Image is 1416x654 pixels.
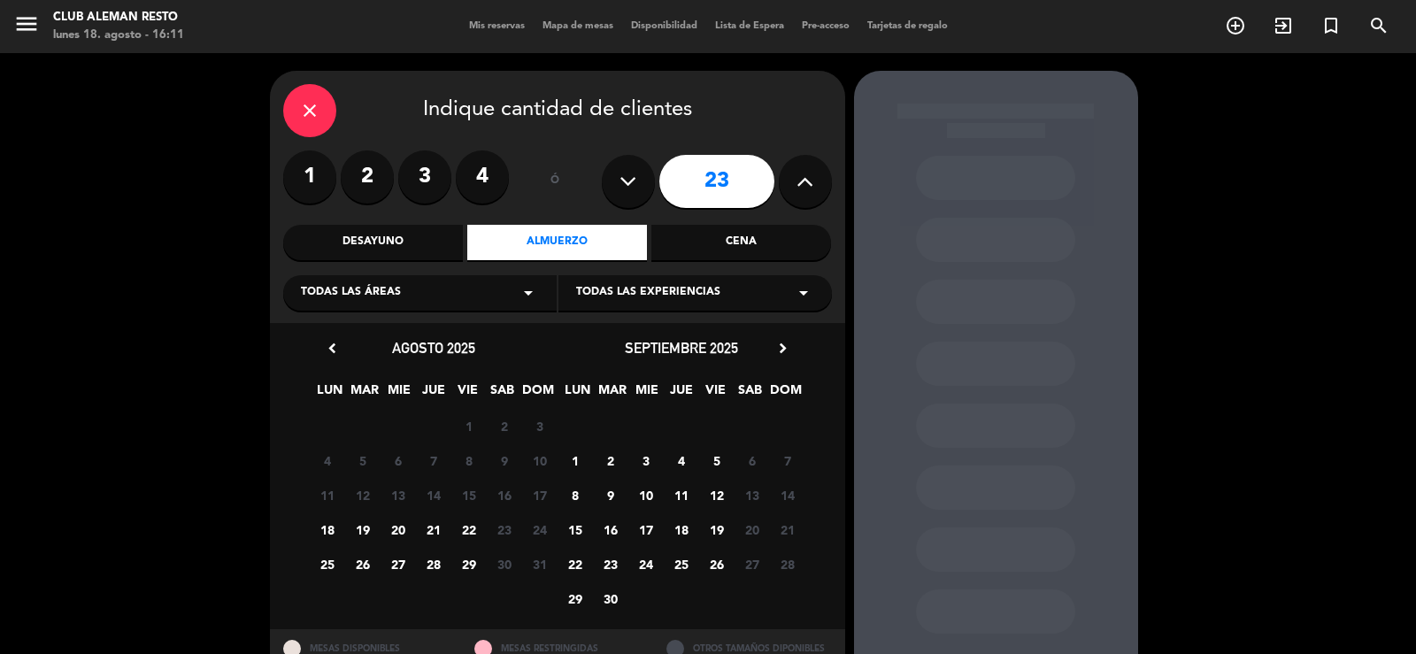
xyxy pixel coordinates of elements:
[666,380,696,409] span: JUE
[560,446,589,475] span: 1
[489,412,519,441] span: 2
[666,446,696,475] span: 4
[453,380,482,409] span: VIE
[312,550,342,579] span: 25
[631,550,660,579] span: 24
[454,515,483,544] span: 22
[702,515,731,544] span: 19
[456,150,509,204] label: 4
[301,284,401,302] span: Todas las áreas
[631,481,660,510] span: 10
[622,21,706,31] span: Disponibilidad
[525,446,554,475] span: 10
[315,380,344,409] span: LUN
[454,481,483,510] span: 15
[13,11,40,43] button: menu
[312,515,342,544] span: 18
[770,380,799,409] span: DOM
[454,446,483,475] span: 8
[596,515,625,544] span: 16
[383,515,412,544] span: 20
[312,481,342,510] span: 11
[460,21,534,31] span: Mis reservas
[706,21,793,31] span: Lista de Espera
[454,412,483,441] span: 1
[858,21,957,31] span: Tarjetas de regalo
[525,481,554,510] span: 17
[525,550,554,579] span: 31
[793,282,814,304] i: arrow_drop_down
[348,515,377,544] span: 19
[560,515,589,544] span: 15
[737,550,766,579] span: 27
[666,550,696,579] span: 25
[527,150,584,212] div: ó
[737,481,766,510] span: 13
[596,481,625,510] span: 9
[312,446,342,475] span: 4
[596,550,625,579] span: 23
[488,380,517,409] span: SAB
[419,550,448,579] span: 28
[737,446,766,475] span: 6
[560,481,589,510] span: 8
[773,515,802,544] span: 21
[773,446,802,475] span: 7
[702,446,731,475] span: 5
[348,550,377,579] span: 26
[563,380,592,409] span: LUN
[283,84,832,137] div: Indique cantidad de clientes
[489,446,519,475] span: 9
[53,27,184,44] div: lunes 18. agosto - 16:11
[596,446,625,475] span: 2
[597,380,627,409] span: MAR
[419,481,448,510] span: 14
[1273,15,1294,36] i: exit_to_app
[1225,15,1246,36] i: add_circle_outline
[283,150,336,204] label: 1
[632,380,661,409] span: MIE
[518,282,539,304] i: arrow_drop_down
[398,150,451,204] label: 3
[701,380,730,409] span: VIE
[467,225,647,260] div: Almuerzo
[384,380,413,409] span: MIE
[666,481,696,510] span: 11
[773,339,792,358] i: chevron_right
[419,380,448,409] span: JUE
[735,380,765,409] span: SAB
[560,584,589,613] span: 29
[631,446,660,475] span: 3
[525,515,554,544] span: 24
[283,225,463,260] div: Desayuno
[489,550,519,579] span: 30
[1368,15,1389,36] i: search
[625,339,738,357] span: septiembre 2025
[576,284,720,302] span: Todas las experiencias
[323,339,342,358] i: chevron_left
[793,21,858,31] span: Pre-acceso
[454,550,483,579] span: 29
[702,481,731,510] span: 12
[737,515,766,544] span: 20
[392,339,475,357] span: agosto 2025
[489,481,519,510] span: 16
[489,515,519,544] span: 23
[350,380,379,409] span: MAR
[666,515,696,544] span: 18
[631,515,660,544] span: 17
[348,446,377,475] span: 5
[419,446,448,475] span: 7
[53,9,184,27] div: Club aleman resto
[534,21,622,31] span: Mapa de mesas
[383,481,412,510] span: 13
[348,481,377,510] span: 12
[13,11,40,37] i: menu
[1320,15,1342,36] i: turned_in_not
[341,150,394,204] label: 2
[383,446,412,475] span: 6
[773,481,802,510] span: 14
[522,380,551,409] span: DOM
[525,412,554,441] span: 3
[651,225,831,260] div: Cena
